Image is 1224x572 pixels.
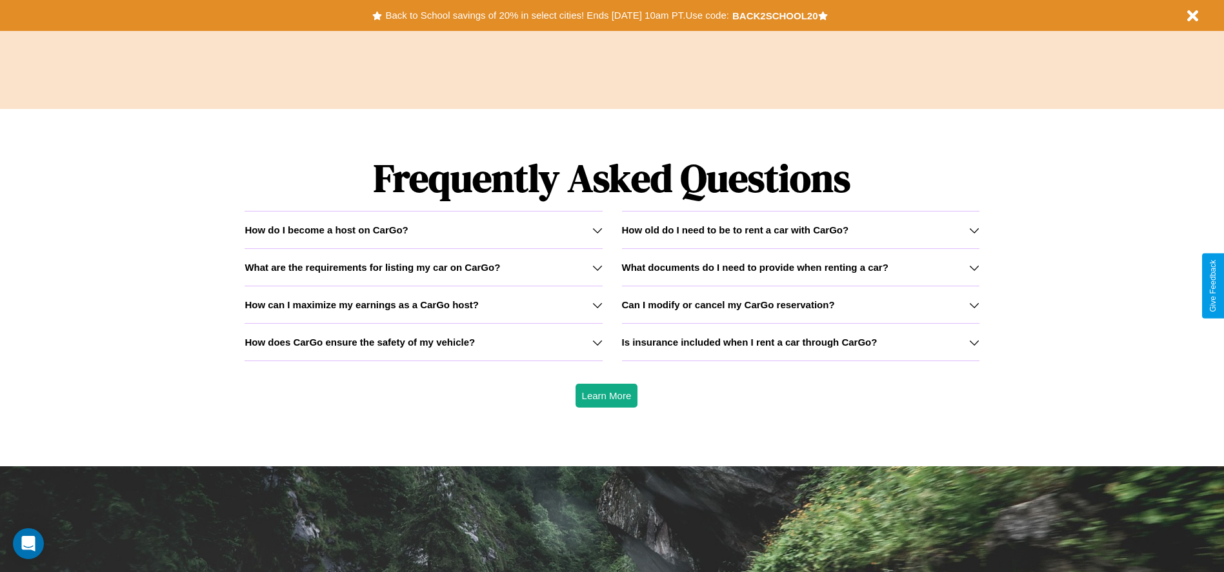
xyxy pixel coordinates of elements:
[732,10,818,21] b: BACK2SCHOOL20
[622,262,888,273] h3: What documents do I need to provide when renting a car?
[576,384,638,408] button: Learn More
[13,528,44,559] div: Open Intercom Messenger
[245,262,500,273] h3: What are the requirements for listing my car on CarGo?
[622,337,878,348] h3: Is insurance included when I rent a car through CarGo?
[245,224,408,235] h3: How do I become a host on CarGo?
[245,145,979,211] h1: Frequently Asked Questions
[245,299,479,310] h3: How can I maximize my earnings as a CarGo host?
[1209,260,1218,312] div: Give Feedback
[245,337,475,348] h3: How does CarGo ensure the safety of my vehicle?
[622,224,849,235] h3: How old do I need to be to rent a car with CarGo?
[382,6,732,25] button: Back to School savings of 20% in select cities! Ends [DATE] 10am PT.Use code:
[622,299,835,310] h3: Can I modify or cancel my CarGo reservation?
